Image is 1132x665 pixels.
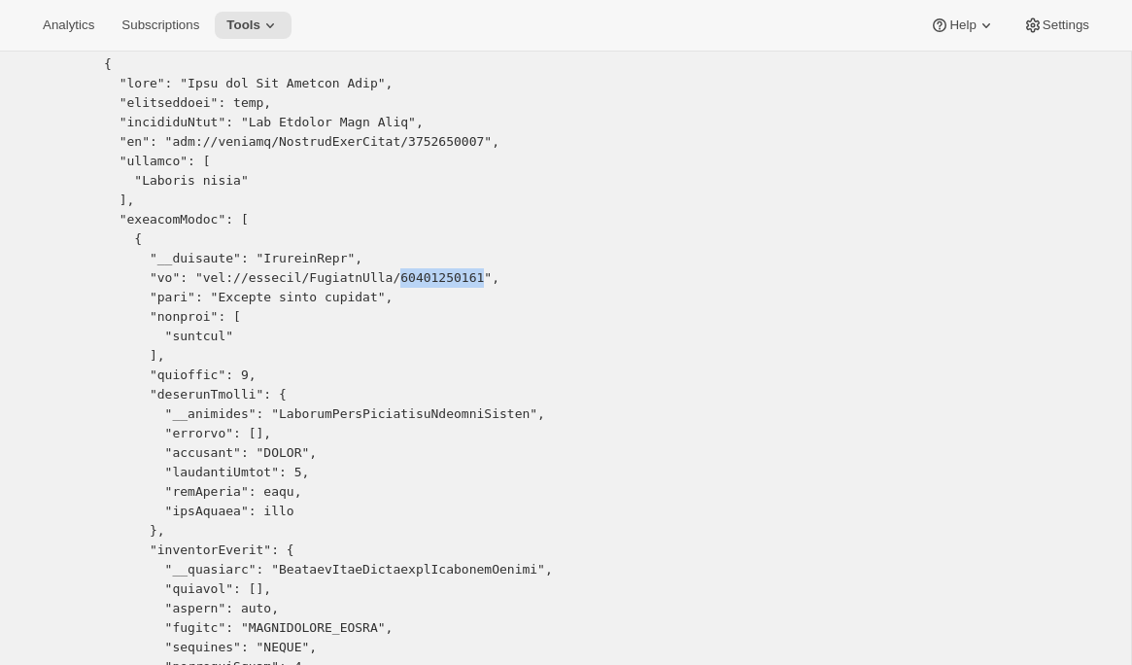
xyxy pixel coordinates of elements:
span: Settings [1043,17,1089,33]
button: Settings [1012,12,1101,39]
span: Subscriptions [121,17,199,33]
button: Tools [215,12,292,39]
button: Analytics [31,12,106,39]
button: Help [918,12,1007,39]
span: Analytics [43,17,94,33]
span: Help [949,17,976,33]
button: Subscriptions [110,12,211,39]
span: Tools [226,17,260,33]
